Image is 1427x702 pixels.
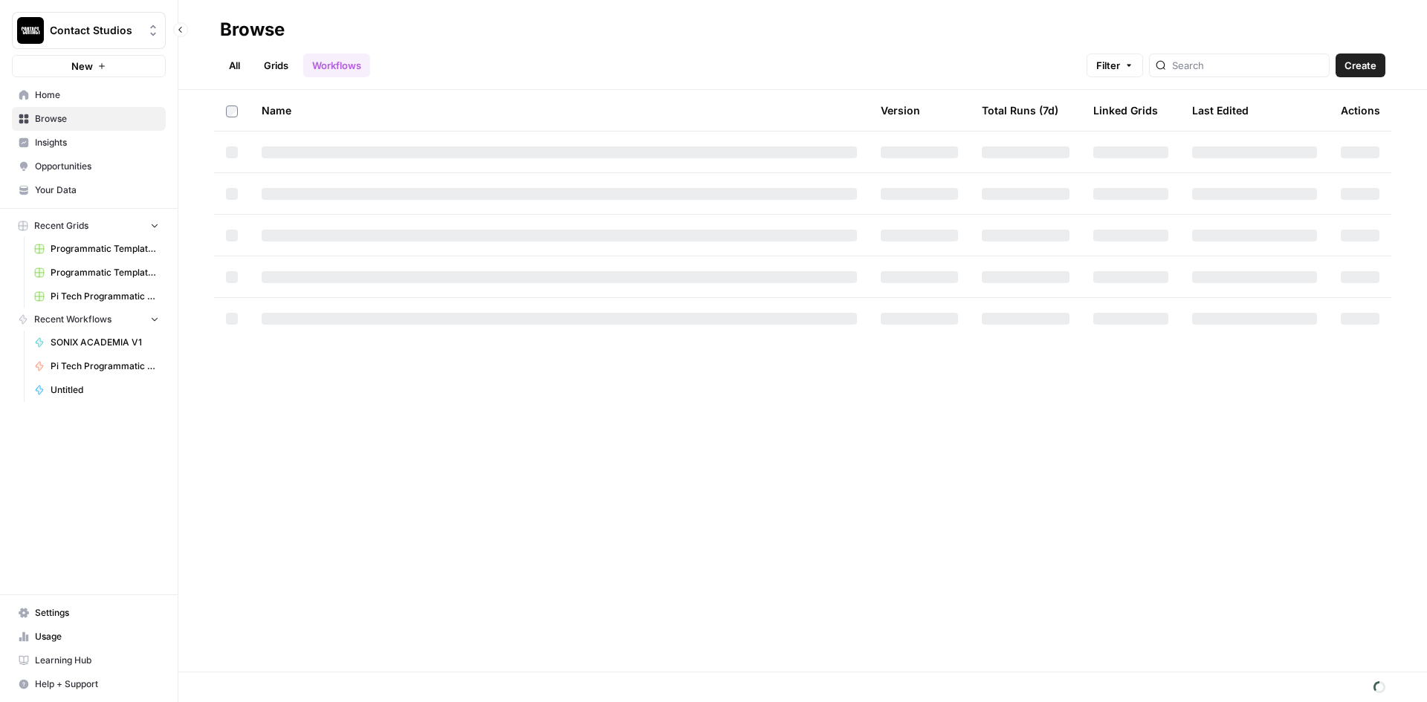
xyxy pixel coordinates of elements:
button: Recent Workflows [12,308,166,331]
a: Pi Tech Programmatic Service pages [27,354,166,378]
img: Contact Studios Logo [17,17,44,44]
div: Browse [220,18,285,42]
span: Filter [1096,58,1120,73]
button: Filter [1087,53,1143,77]
a: SONIX ACADEMIA V1 [27,331,166,354]
span: Recent Workflows [34,313,111,326]
a: Home [12,83,166,107]
a: Usage [12,625,166,649]
span: Pi Tech Programmatic Service pages Grid [51,290,159,303]
a: Settings [12,601,166,625]
button: Workspace: Contact Studios [12,12,166,49]
div: Total Runs (7d) [982,90,1058,131]
span: Help + Support [35,677,159,691]
a: Pi Tech Programmatic Service pages Grid [27,285,166,308]
div: Actions [1341,90,1380,131]
span: Create [1345,58,1376,73]
a: Programmatic Template [chatgpt prompts for] - AirOps [27,237,166,261]
button: New [12,55,166,77]
div: Linked Grids [1093,90,1158,131]
a: Learning Hub [12,649,166,672]
span: Browse [35,112,159,126]
span: Insights [35,136,159,149]
span: Recent Grids [34,219,88,233]
span: Home [35,88,159,102]
span: Pi Tech Programmatic Service pages [51,360,159,373]
span: New [71,59,93,74]
button: Recent Grids [12,215,166,237]
span: Programmatic Template [chatgpt prompts for] - AirOps [51,242,159,256]
span: Settings [35,606,159,620]
span: Opportunities [35,160,159,173]
a: Programmatic Template [prompts_ai for] - AirOps - prompts_ai for.csv [27,261,166,285]
a: Your Data [12,178,166,202]
div: Last Edited [1192,90,1249,131]
span: Your Data [35,183,159,197]
a: Browse [12,107,166,131]
div: Name [262,90,857,131]
span: Contact Studios [50,23,140,38]
input: Search [1172,58,1323,73]
span: SONIX ACADEMIA V1 [51,336,159,349]
div: Version [881,90,920,131]
button: Help + Support [12,672,166,696]
a: Opportunities [12,155,166,178]
span: Programmatic Template [prompts_ai for] - AirOps - prompts_ai for.csv [51,266,159,279]
button: Create [1336,53,1385,77]
a: Grids [255,53,297,77]
span: Usage [35,630,159,643]
a: All [220,53,249,77]
a: Insights [12,131,166,155]
a: Workflows [303,53,370,77]
span: Untitled [51,383,159,397]
span: Learning Hub [35,654,159,667]
a: Untitled [27,378,166,402]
